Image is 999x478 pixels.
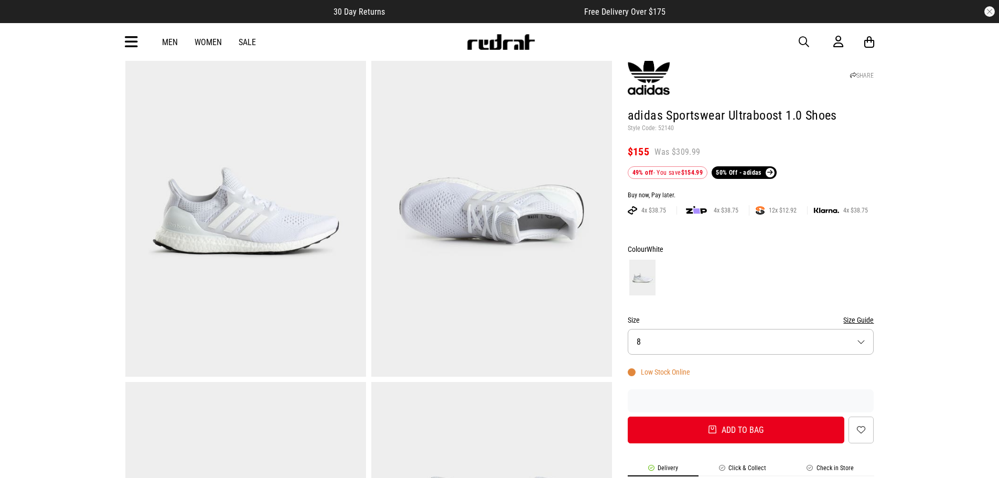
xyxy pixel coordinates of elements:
[628,368,690,376] div: Low Stock Online
[195,37,222,47] a: Women
[629,260,656,295] img: White
[628,166,708,179] div: - You save
[628,108,874,124] h1: adidas Sportswear Ultraboost 1.0 Shoes
[334,7,385,17] span: 30 Day Returns
[162,37,178,47] a: Men
[710,206,743,215] span: 4x $38.75
[239,37,256,47] a: Sale
[647,245,663,253] span: White
[371,45,612,377] img: Adidas Sportswear Ultraboost 1.0 Shoes in White
[628,124,874,133] p: Style Code: 52140
[125,45,366,377] img: Adidas Sportswear Ultraboost 1.0 Shoes in White
[814,208,839,214] img: KLARNA
[628,145,650,158] span: $155
[787,464,874,476] li: Check in Store
[628,314,874,326] div: Size
[628,243,874,256] div: Colour
[843,314,874,326] button: Size Guide
[584,7,665,17] span: Free Delivery Over $175
[628,192,874,200] div: Buy now, Pay later.
[406,6,563,17] iframe: Customer reviews powered by Trustpilot
[466,34,535,50] img: Redrat logo
[712,166,777,179] a: 50% Off - adidas
[8,4,40,36] button: Open LiveChat chat widget
[628,54,670,95] img: adidas
[756,206,765,215] img: SPLITPAY
[850,72,874,79] a: SHARE
[637,337,641,347] span: 8
[628,417,845,443] button: Add to bag
[628,206,637,215] img: AFTERPAY
[632,169,653,176] b: 49% off
[681,169,703,176] b: $154.99
[699,464,787,476] li: Click & Collect
[839,206,872,215] span: 4x $38.75
[628,329,874,355] button: 8
[628,464,699,476] li: Delivery
[686,205,707,216] img: zip
[628,396,874,406] iframe: Customer reviews powered by Trustpilot
[654,146,700,158] span: Was $309.99
[637,206,670,215] span: 4x $38.75
[765,206,801,215] span: 12x $12.92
